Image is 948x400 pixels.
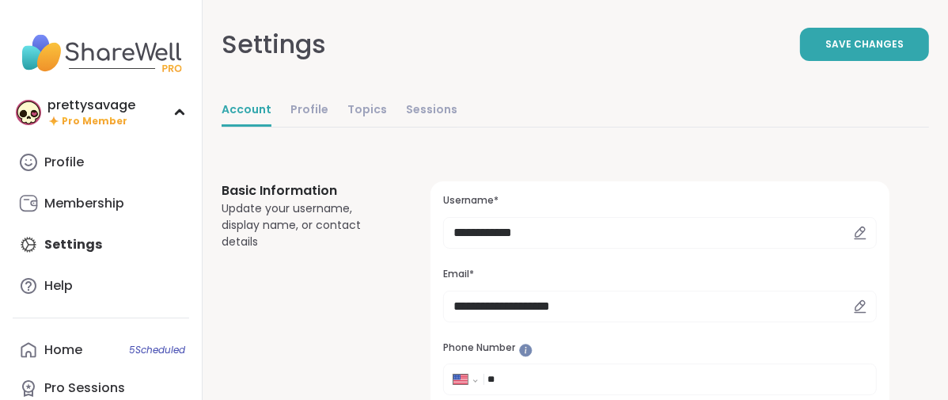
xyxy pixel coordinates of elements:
a: Sessions [406,95,457,127]
span: Save Changes [825,37,904,51]
div: Settings [222,25,326,63]
iframe: Spotlight [519,344,533,357]
h3: Email* [443,268,877,281]
span: Pro Member [62,115,127,128]
div: Membership [44,195,124,212]
h3: Phone Number [443,341,877,355]
div: Update your username, display name, or contact details [222,200,392,250]
div: Pro Sessions [44,379,125,397]
div: prettysavage [47,97,135,114]
a: Help [13,267,189,305]
div: Home [44,341,82,359]
img: prettysavage [16,100,41,125]
button: Save Changes [800,28,929,61]
a: Profile [290,95,328,127]
span: 5 Scheduled [129,344,185,356]
img: ShareWell Nav Logo [13,25,189,81]
a: Account [222,95,271,127]
a: Membership [13,185,189,223]
div: Help [44,277,73,295]
a: Home5Scheduled [13,331,189,369]
h3: Username* [443,194,877,208]
a: Topics [347,95,387,127]
div: Profile [44,154,84,171]
a: Profile [13,143,189,181]
h3: Basic Information [222,181,392,200]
